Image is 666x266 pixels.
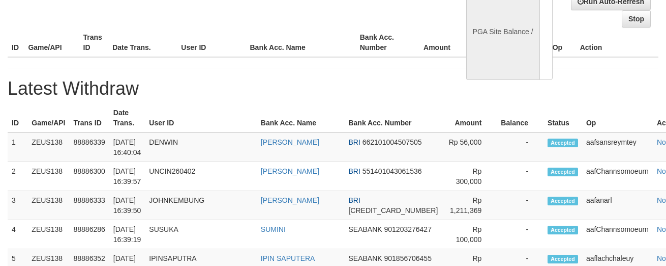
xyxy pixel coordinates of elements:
[442,162,497,191] td: Rp 300,000
[27,191,69,220] td: ZEUS138
[548,197,578,205] span: Accepted
[261,138,319,146] a: [PERSON_NAME]
[108,28,177,57] th: Date Trans.
[348,254,382,262] span: SEABANK
[548,139,578,147] span: Accepted
[497,103,543,132] th: Balance
[261,254,315,262] a: IPIN SAPUTERA
[109,132,145,162] td: [DATE] 16:40:04
[384,254,432,262] span: 901856706455
[582,220,653,249] td: aafChannsomoeurn
[442,220,497,249] td: Rp 100,000
[27,162,69,191] td: ZEUS138
[145,162,257,191] td: UNCIN260402
[261,225,286,233] a: SUMINI
[497,220,543,249] td: -
[442,191,497,220] td: Rp 1,211,369
[497,132,543,162] td: -
[27,103,69,132] th: Game/API
[348,206,438,215] span: [CREDIT_CARD_NUMBER]
[8,78,658,99] h1: Latest Withdraw
[70,103,109,132] th: Trans ID
[348,196,360,204] span: BRI
[261,167,319,175] a: [PERSON_NAME]
[8,220,27,249] td: 4
[411,28,466,57] th: Amount
[548,168,578,176] span: Accepted
[70,220,109,249] td: 88886286
[362,167,422,175] span: 551401043061536
[27,132,69,162] td: ZEUS138
[109,220,145,249] td: [DATE] 16:39:19
[8,191,27,220] td: 3
[549,28,576,57] th: Op
[177,28,246,57] th: User ID
[145,191,257,220] td: JOHNKEMBUNG
[109,191,145,220] td: [DATE] 16:39:50
[442,103,497,132] th: Amount
[362,138,422,146] span: 662101004507505
[70,162,109,191] td: 88886300
[109,103,145,132] th: Date Trans.
[261,196,319,204] a: [PERSON_NAME]
[384,225,432,233] span: 901203276427
[497,162,543,191] td: -
[356,28,411,57] th: Bank Acc. Number
[257,103,345,132] th: Bank Acc. Name
[348,138,360,146] span: BRI
[79,28,109,57] th: Trans ID
[582,103,653,132] th: Op
[8,132,27,162] td: 1
[622,10,651,28] a: Stop
[8,28,24,57] th: ID
[145,220,257,249] td: SUSUKA
[145,132,257,162] td: DENWIN
[543,103,582,132] th: Status
[582,132,653,162] td: aafsansreymtey
[8,162,27,191] td: 2
[109,162,145,191] td: [DATE] 16:39:57
[70,132,109,162] td: 88886339
[27,220,69,249] td: ZEUS138
[348,167,360,175] span: BRI
[24,28,79,57] th: Game/API
[582,162,653,191] td: aafChannsomoeurn
[548,255,578,263] span: Accepted
[497,191,543,220] td: -
[442,132,497,162] td: Rp 56,000
[8,103,27,132] th: ID
[548,226,578,234] span: Accepted
[70,191,109,220] td: 88886333
[582,191,653,220] td: aafanarl
[344,103,442,132] th: Bank Acc. Number
[576,28,658,57] th: Action
[246,28,356,57] th: Bank Acc. Name
[145,103,257,132] th: User ID
[348,225,382,233] span: SEABANK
